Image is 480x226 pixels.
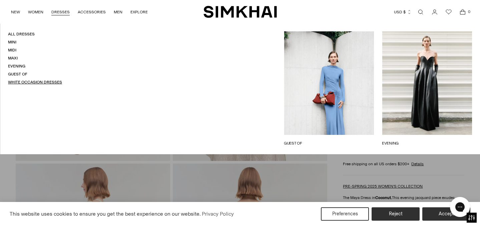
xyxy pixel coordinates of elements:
[394,5,412,19] button: USD $
[28,5,43,19] a: WOMEN
[130,5,148,19] a: EXPLORE
[10,211,201,217] span: This website uses cookies to ensure you get the best experience on our website.
[51,5,70,19] a: DRESSES
[447,195,473,219] iframe: Gorgias live chat messenger
[422,207,470,221] button: Accept
[428,5,441,19] a: Go to the account page
[442,5,455,19] a: Wishlist
[466,9,472,15] span: 0
[456,5,469,19] a: Open cart modal
[114,5,122,19] a: MEN
[321,207,369,221] button: Preferences
[203,5,277,18] a: SIMKHAI
[372,207,420,221] button: Reject
[78,5,106,19] a: ACCESSORIES
[201,209,235,219] a: Privacy Policy (opens in a new tab)
[11,5,20,19] a: NEW
[414,5,427,19] a: Open search modal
